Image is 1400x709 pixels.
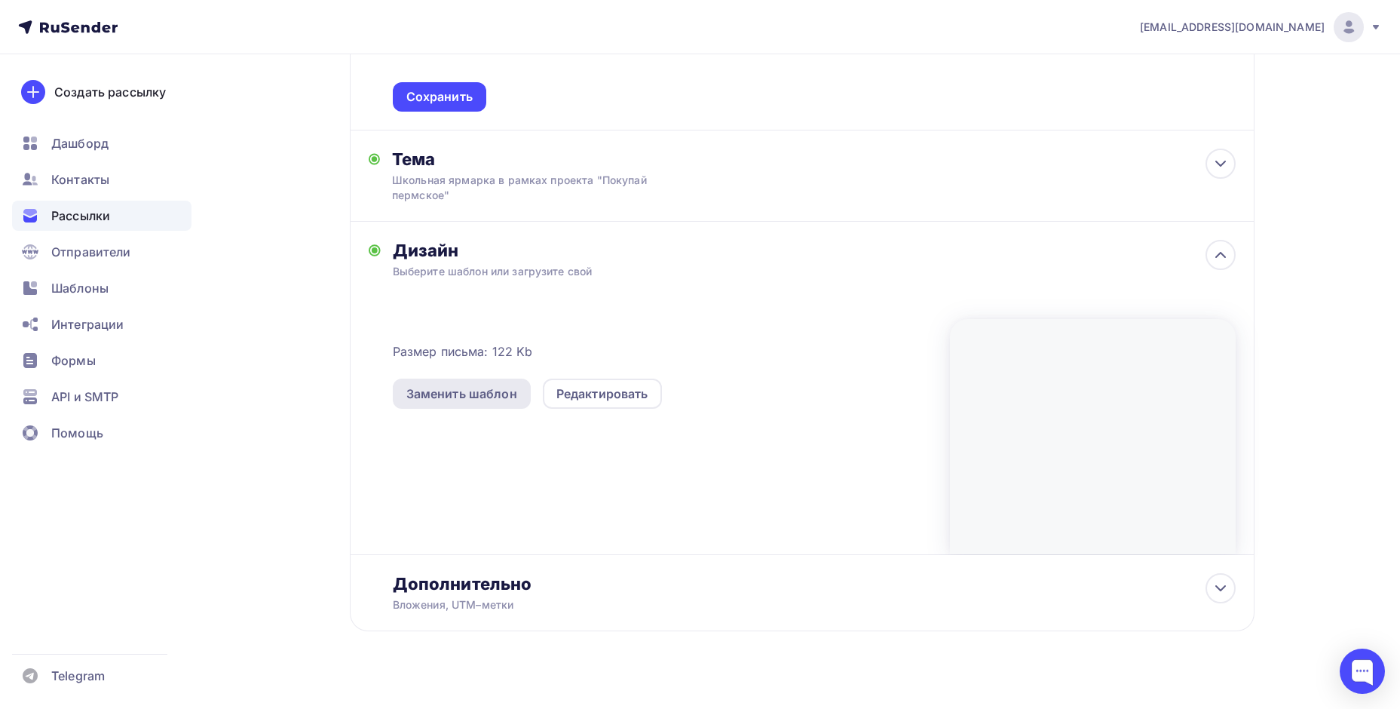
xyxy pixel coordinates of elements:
a: Рассылки [12,201,191,231]
a: Отправители [12,237,191,267]
a: Контакты [12,164,191,195]
div: Вложения, UTM–метки [393,597,1152,612]
div: Дополнительно [393,573,1236,594]
span: Интеграции [51,315,124,333]
div: Тема [392,149,690,170]
span: Формы [51,351,96,370]
div: Редактировать [556,385,648,403]
a: Дашборд [12,128,191,158]
a: [EMAIL_ADDRESS][DOMAIN_NAME] [1140,12,1382,42]
a: Формы [12,345,191,376]
div: Выберите шаблон или загрузите свой [393,264,1152,279]
span: Telegram [51,667,105,685]
span: [EMAIL_ADDRESS][DOMAIN_NAME] [1140,20,1325,35]
span: API и SMTP [51,388,118,406]
div: Дизайн [393,240,1236,261]
span: Контакты [51,170,109,189]
span: Рассылки [51,207,110,225]
span: Дашборд [51,134,109,152]
div: Заменить шаблон [406,385,517,403]
span: Шаблоны [51,279,109,297]
div: Создать рассылку [54,83,166,101]
span: Помощь [51,424,103,442]
div: Школьная ярмарка в рамках проекта "Покупай пермское" [392,173,660,203]
div: Сохранить [406,88,473,106]
span: Размер письма: 122 Kb [393,342,533,361]
span: Отправители [51,243,131,261]
a: Шаблоны [12,273,191,303]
